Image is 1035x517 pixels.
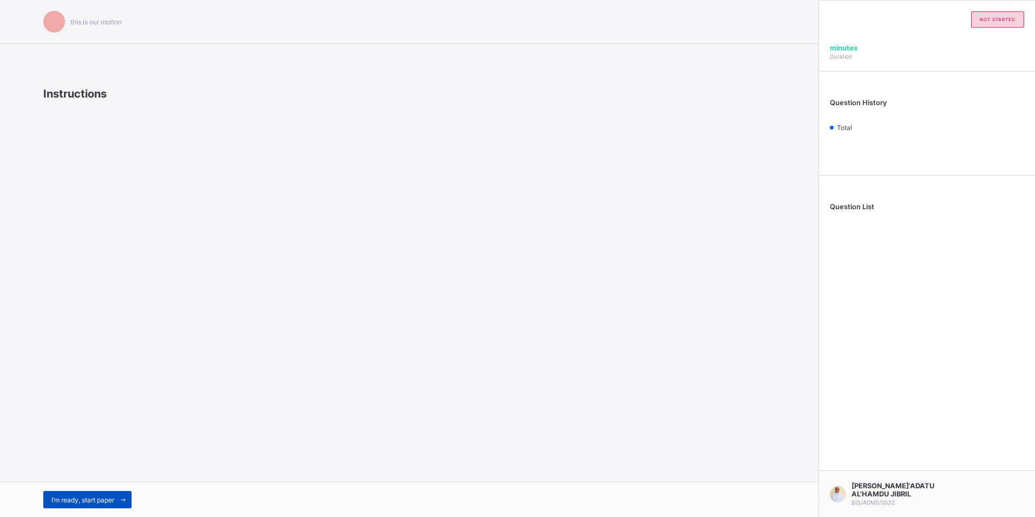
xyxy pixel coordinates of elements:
span: not started [980,17,1016,22]
span: minutes [830,44,857,52]
span: Question List [830,203,874,211]
span: Instructions [43,87,107,100]
span: Question History [830,99,887,107]
span: I’m ready, start paper [51,496,114,504]
span: Duration [830,53,852,60]
span: Total [837,124,852,132]
span: [PERSON_NAME]'ADATU AL'HAMDU JIBRIL [851,482,946,498]
span: BIS/ADMS/0032 [851,499,895,506]
span: this is our motton [70,18,122,26]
